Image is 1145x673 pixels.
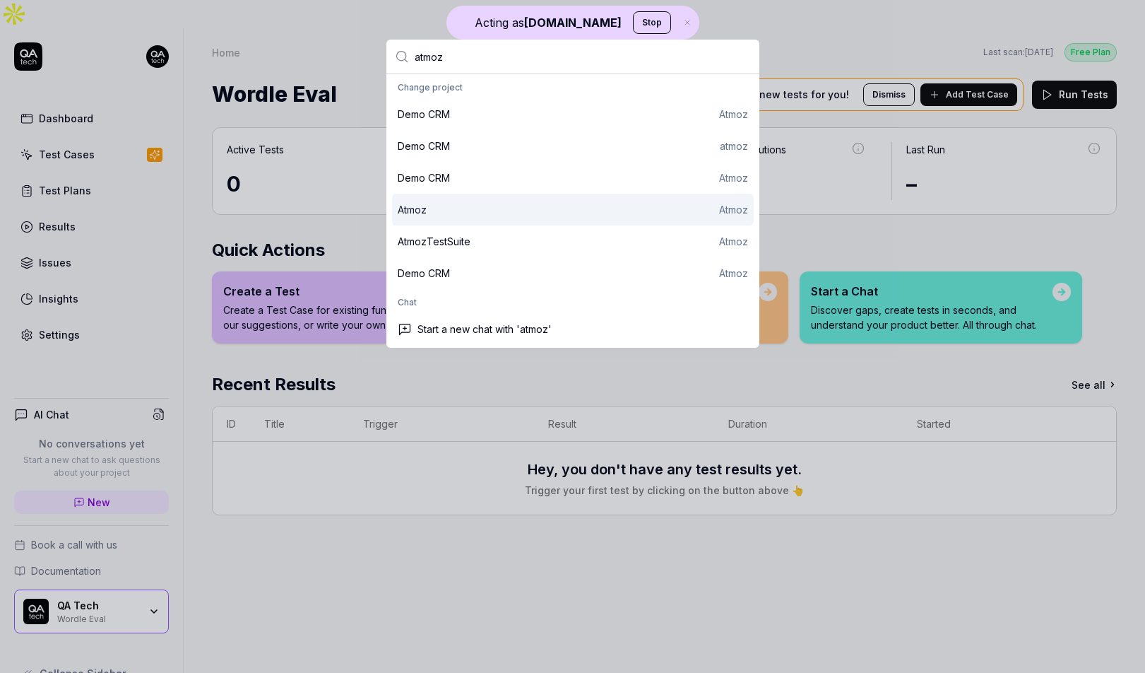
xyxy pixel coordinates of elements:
[719,107,748,122] div: Atmoz
[386,74,759,348] div: Suggestions
[398,266,450,281] div: Demo CRM
[392,77,754,98] div: Change project
[392,292,754,313] div: Chat
[398,202,427,217] div: Atmoz
[720,139,748,153] div: atmoz
[392,313,754,345] div: Start a new chat with 'atmoz'
[719,170,748,185] div: Atmoz
[398,170,450,185] div: Demo CRM
[398,107,450,122] div: Demo CRM
[719,234,748,249] div: Atmoz
[398,234,470,249] div: AtmozTestSuite
[633,11,671,34] button: Stop
[719,266,748,281] div: Atmoz
[719,202,748,217] div: Atmoz
[415,40,751,74] input: Type a command or search...
[398,139,450,153] div: Demo CRM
